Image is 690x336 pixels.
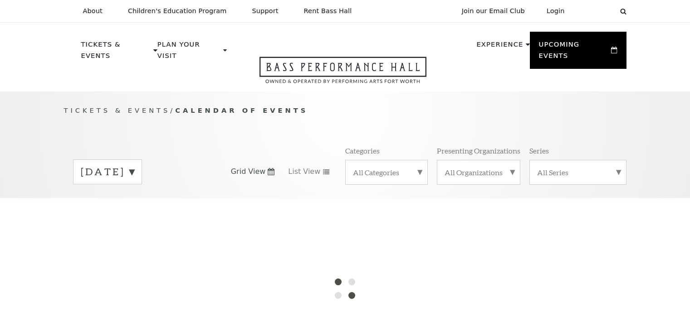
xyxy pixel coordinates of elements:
[579,7,612,15] select: Select:
[304,7,352,15] p: Rent Bass Hall
[529,146,549,155] p: Series
[445,168,513,177] label: All Organizations
[157,39,221,67] p: Plan Your Visit
[345,146,380,155] p: Categories
[175,106,308,114] span: Calendar of Events
[537,168,619,177] label: All Series
[539,39,609,67] p: Upcoming Events
[81,39,152,67] p: Tickets & Events
[437,146,520,155] p: Presenting Organizations
[64,106,171,114] span: Tickets & Events
[81,165,134,179] label: [DATE]
[288,167,320,177] span: List View
[476,39,523,55] p: Experience
[83,7,103,15] p: About
[64,105,626,116] p: /
[231,167,266,177] span: Grid View
[353,168,420,177] label: All Categories
[252,7,279,15] p: Support
[128,7,227,15] p: Children's Education Program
